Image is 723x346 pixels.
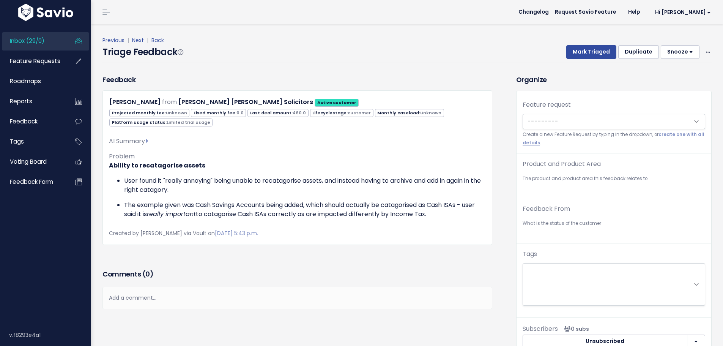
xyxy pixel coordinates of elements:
[655,9,711,15] span: Hi [PERSON_NAME]
[2,133,63,150] a: Tags
[166,110,187,116] span: Unknown
[523,220,705,228] small: What is the status of the customer
[9,325,91,345] div: v.f8293e4a1
[124,176,486,194] p: User found it "really annoying" being unable to recatagorise assets, and instead having to archiv...
[2,113,63,130] a: Feedback
[2,153,63,171] a: Voting Board
[375,109,444,117] span: Monthly caseload:
[661,45,699,59] button: Snooze
[523,250,537,259] label: Tags
[145,36,150,44] span: |
[516,74,712,85] h3: Organize
[102,45,183,59] h4: Triage Feedback
[523,175,705,183] small: The product and product area this feedback relates to
[109,161,205,170] strong: Ability to recatagorise assets
[16,4,75,21] img: logo-white.9d6f32f41409.svg
[10,158,47,166] span: Voting Board
[102,269,492,280] h3: Comments ( )
[109,98,161,106] a: [PERSON_NAME]
[293,110,306,116] span: 460.0
[191,109,246,117] span: Fixed monthly fee:
[162,98,177,106] span: from
[147,210,196,218] em: really important
[102,287,492,309] div: Add a comment...
[178,98,313,106] a: [PERSON_NAME] [PERSON_NAME] Solicitors
[10,137,24,145] span: Tags
[646,6,717,18] a: Hi [PERSON_NAME]
[124,201,486,219] p: The example given was Cash Savings Accounts being added, which should actually be catagorised as ...
[167,119,210,125] span: Limited trial usage
[10,77,41,85] span: Roadmaps
[126,36,131,44] span: |
[10,178,53,186] span: Feedback form
[317,100,356,106] strong: Active customer
[2,73,63,90] a: Roadmaps
[215,229,258,237] a: [DATE] 5:43 p.m.
[618,45,659,59] button: Duplicate
[348,110,371,116] span: customer
[10,57,60,65] span: Feature Requests
[145,269,150,279] span: 0
[132,36,144,44] a: Next
[420,110,441,116] span: Unknown
[102,36,124,44] a: Previous
[236,110,244,116] span: 0.0
[523,131,705,147] small: Create a new Feature Request by typing in the dropdown, or .
[561,325,589,333] span: <p><strong>Subscribers</strong><br><br> No subscribers yet<br> </p>
[109,109,189,117] span: Projected monthly fee:
[2,173,63,191] a: Feedback form
[523,324,558,333] span: Subscribers
[102,74,135,85] h3: Feedback
[523,160,601,169] label: Product and Product Area
[523,204,570,213] label: Feedback From
[549,6,622,18] a: Request Savio Feature
[523,100,571,109] label: Feature request
[151,36,164,44] a: Back
[622,6,646,18] a: Help
[10,37,44,45] span: Inbox (29/0)
[523,131,704,145] a: create one with all details
[310,109,373,117] span: Lifecyclestage:
[109,152,135,161] span: Problem
[566,45,616,59] button: Mark Triaged
[2,93,63,110] a: Reports
[109,229,258,237] span: Created by [PERSON_NAME] via Vault on
[2,32,63,50] a: Inbox (29/0)
[10,97,32,105] span: Reports
[109,118,213,126] span: Platform usage status:
[10,117,38,125] span: Feedback
[247,109,308,117] span: Last deal amount:
[518,9,549,15] span: Changelog
[2,52,63,70] a: Feature Requests
[109,137,148,145] span: AI Summary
